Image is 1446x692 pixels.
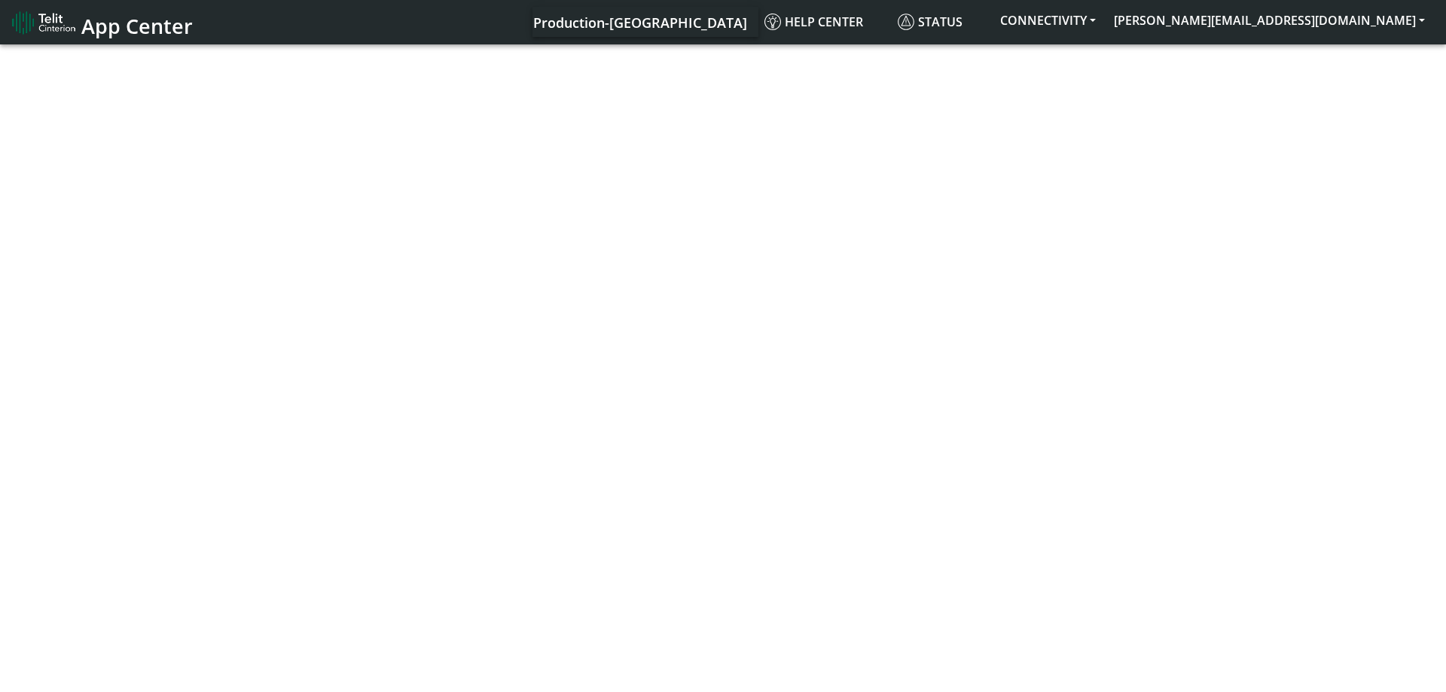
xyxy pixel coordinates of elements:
button: CONNECTIVITY [991,7,1105,34]
a: Status [892,7,991,37]
a: App Center [12,6,191,38]
span: Production-[GEOGRAPHIC_DATA] [533,14,747,32]
span: Help center [764,14,863,30]
img: knowledge.svg [764,14,781,30]
img: logo-telit-cinterion-gw-new.png [12,11,75,35]
a: Help center [758,7,892,37]
span: App Center [81,12,193,40]
span: Status [898,14,962,30]
a: Your current platform instance [532,7,746,37]
img: status.svg [898,14,914,30]
button: [PERSON_NAME][EMAIL_ADDRESS][DOMAIN_NAME] [1105,7,1434,34]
